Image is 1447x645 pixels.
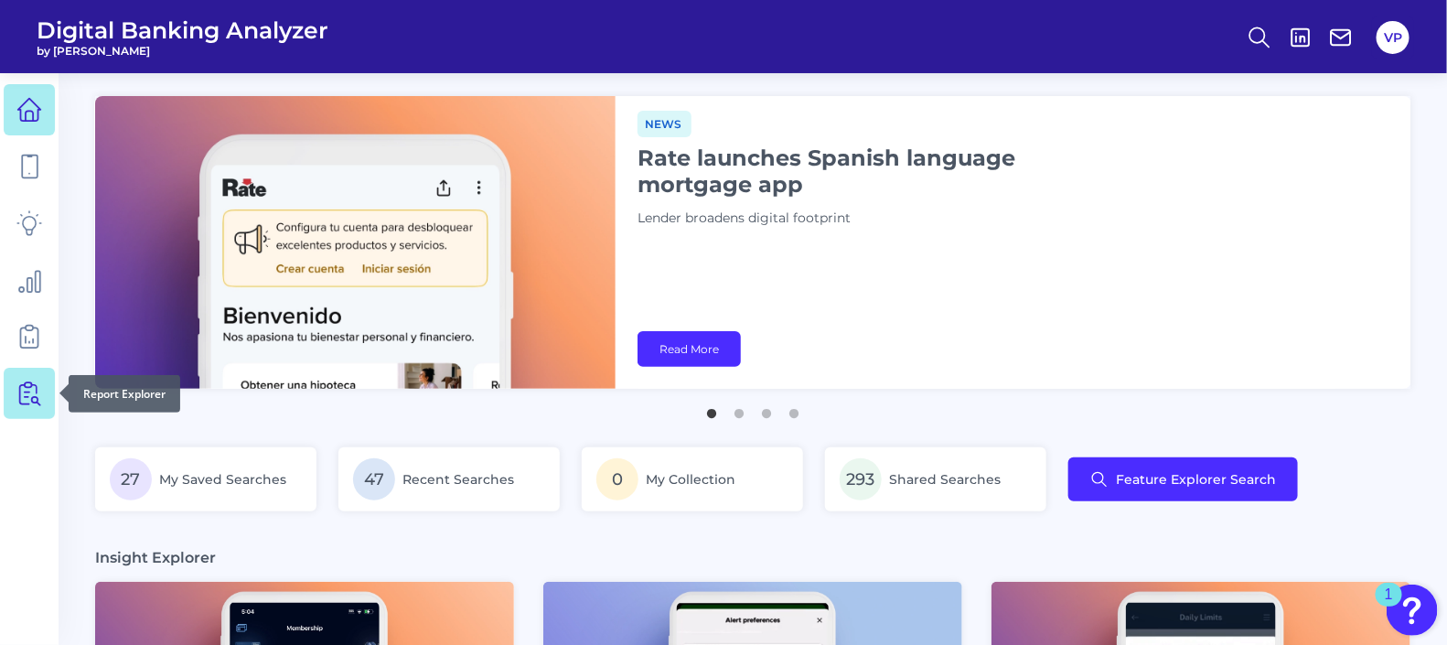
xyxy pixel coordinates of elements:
[596,458,638,500] span: 0
[37,44,328,58] span: by [PERSON_NAME]
[95,447,316,511] a: 27My Saved Searches
[638,209,1095,229] p: Lender broadens digital footprint
[1116,472,1276,487] span: Feature Explorer Search
[1068,457,1298,501] button: Feature Explorer Search
[889,471,1001,488] span: Shared Searches
[638,114,691,132] a: News
[757,400,776,418] button: 3
[95,96,616,389] img: bannerImg
[69,375,180,413] div: Report Explorer
[702,400,721,418] button: 1
[1377,21,1409,54] button: VP
[402,471,514,488] span: Recent Searches
[110,458,152,500] span: 27
[825,447,1046,511] a: 293Shared Searches
[159,471,286,488] span: My Saved Searches
[1387,585,1438,636] button: Open Resource Center, 1 new notification
[785,400,803,418] button: 4
[646,471,735,488] span: My Collection
[1385,595,1393,618] div: 1
[95,548,216,567] h3: Insight Explorer
[582,447,803,511] a: 0My Collection
[730,400,748,418] button: 2
[37,16,328,44] span: Digital Banking Analyzer
[638,331,741,367] a: Read More
[840,458,882,500] span: 293
[638,111,691,137] span: News
[338,447,560,511] a: 47Recent Searches
[638,145,1095,198] h1: Rate launches Spanish language mortgage app
[353,458,395,500] span: 47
